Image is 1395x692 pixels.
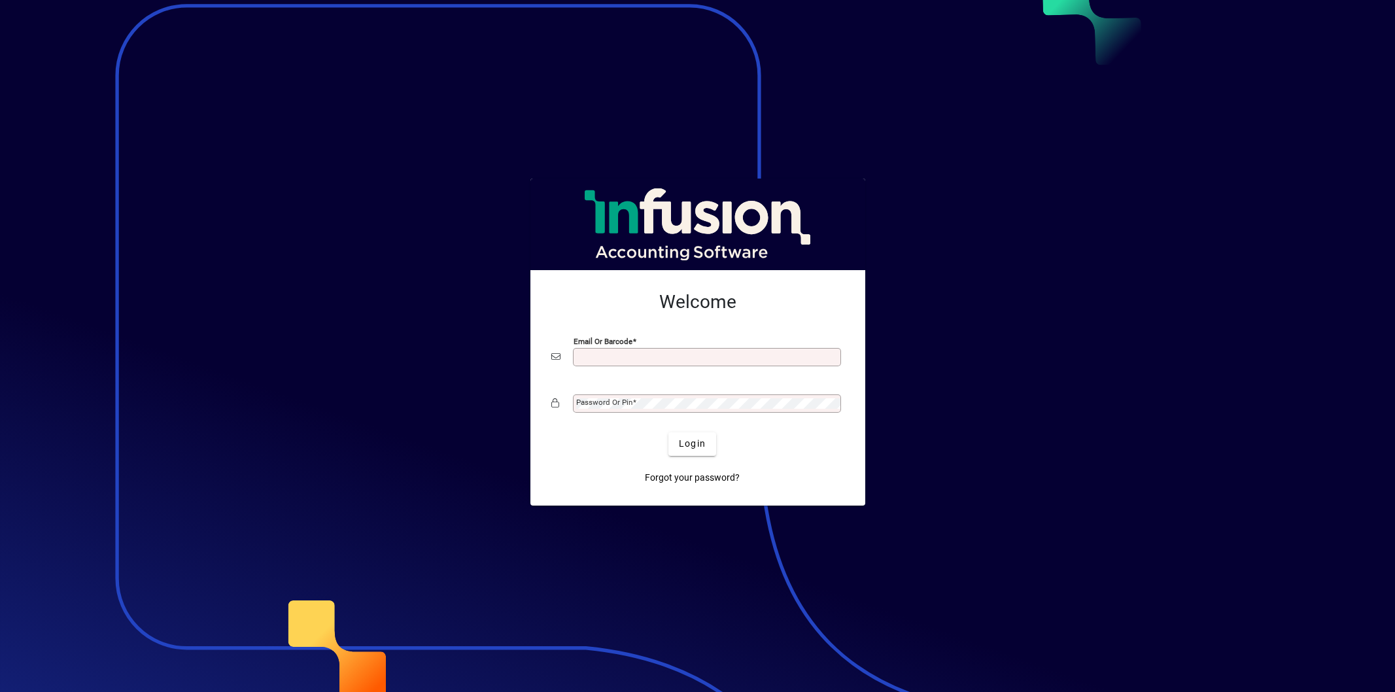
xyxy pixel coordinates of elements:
[576,398,632,407] mat-label: Password or Pin
[645,471,740,485] span: Forgot your password?
[574,336,632,345] mat-label: Email or Barcode
[668,432,716,456] button: Login
[551,291,844,313] h2: Welcome
[640,466,745,490] a: Forgot your password?
[679,437,706,451] span: Login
